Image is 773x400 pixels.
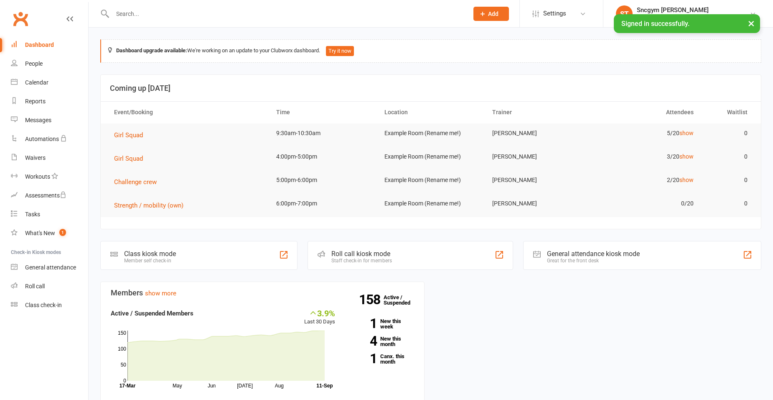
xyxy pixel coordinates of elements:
td: 4:00pm-5:00pm [269,147,377,167]
div: We're working on an update to your Clubworx dashboard. [100,39,761,63]
a: show [679,177,694,183]
strong: Active / Suspended Members [111,310,193,317]
td: 0 [701,170,755,190]
strong: 4 [348,335,377,347]
span: Signed in successfully. [621,20,689,28]
button: Try it now [326,46,354,56]
a: Workouts [11,167,88,186]
a: Roll call [11,277,88,296]
strong: Dashboard upgrade available: [116,47,187,54]
th: Time [269,102,377,123]
th: Attendees [593,102,701,123]
td: 2/20 [593,170,701,190]
td: Example Room (Rename me!) [377,194,485,213]
td: 9:30am-10:30am [269,123,377,143]
th: Event/Booking [107,102,269,123]
a: Clubworx [10,8,31,29]
a: Calendar [11,73,88,92]
button: × [744,14,759,32]
div: 3.9% [304,308,335,318]
button: Girl Squad [114,154,149,164]
a: Waivers [11,149,88,167]
span: Settings [543,4,566,23]
a: Automations [11,130,88,149]
a: 4New this month [348,336,414,347]
a: Messages [11,111,88,130]
td: 6:00pm-7:00pm [269,194,377,213]
div: Messages [25,117,51,123]
a: General attendance kiosk mode [11,258,88,277]
a: Class kiosk mode [11,296,88,315]
a: Tasks [11,205,88,224]
div: Tasks [25,211,40,218]
td: 5:00pm-6:00pm [269,170,377,190]
div: Calendar [25,79,48,86]
th: Trainer [485,102,593,123]
span: 1 [59,229,66,236]
a: 1New this week [348,318,414,329]
button: Challenge crew [114,177,163,187]
div: What's New [25,230,55,236]
td: 0 [701,194,755,213]
span: Girl Squad [114,131,143,139]
td: [PERSON_NAME] [485,147,593,167]
div: Workouts [25,173,50,180]
div: Great for the front desk [547,258,640,264]
div: Sncgym [PERSON_NAME] [637,6,750,14]
a: Assessments [11,186,88,205]
td: 0/20 [593,194,701,213]
td: 3/20 [593,147,701,167]
a: Dashboard [11,36,88,54]
a: People [11,54,88,73]
button: Girl Squad [114,130,149,140]
div: Roll call kiosk mode [331,250,392,258]
a: Reports [11,92,88,111]
div: Staff check-in for members [331,258,392,264]
input: Search... [110,8,463,20]
span: Girl Squad [114,155,143,162]
td: Example Room (Rename me!) [377,170,485,190]
div: Reports [25,98,46,105]
div: Last 30 Days [304,308,335,326]
td: [PERSON_NAME] [485,123,593,143]
strong: 1 [348,352,377,365]
span: Add [488,10,498,17]
div: General attendance [25,264,76,271]
td: 0 [701,147,755,167]
strong: 158 [359,293,384,306]
div: Assessments [25,192,66,199]
span: Challenge crew [114,178,157,186]
button: Strength / mobility (own) [114,200,189,210]
h3: Members [111,289,414,297]
a: What's New1 [11,224,88,243]
strong: 1 [348,317,377,330]
td: 5/20 [593,123,701,143]
div: S & C Fitness (The Squad & Challenge Crew) [637,14,750,21]
th: Location [377,102,485,123]
div: Dashboard [25,41,54,48]
th: Waitlist [701,102,755,123]
div: General attendance kiosk mode [547,250,640,258]
span: Strength / mobility (own) [114,202,183,209]
td: 0 [701,123,755,143]
td: [PERSON_NAME] [485,194,593,213]
a: 1Canx. this month [348,354,414,364]
a: show more [145,290,176,297]
div: Automations [25,136,59,142]
div: Member self check-in [124,258,176,264]
button: Add [473,7,509,21]
div: Class check-in [25,302,62,308]
a: show [679,153,694,160]
td: Example Room (Rename me!) [377,147,485,167]
div: Roll call [25,283,45,290]
td: [PERSON_NAME] [485,170,593,190]
a: 158Active / Suspended [384,288,420,312]
h3: Coming up [DATE] [110,84,752,92]
div: People [25,60,43,67]
a: show [679,130,694,136]
div: Class kiosk mode [124,250,176,258]
td: Example Room (Rename me!) [377,123,485,143]
div: ST [616,5,633,22]
div: Waivers [25,154,46,161]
